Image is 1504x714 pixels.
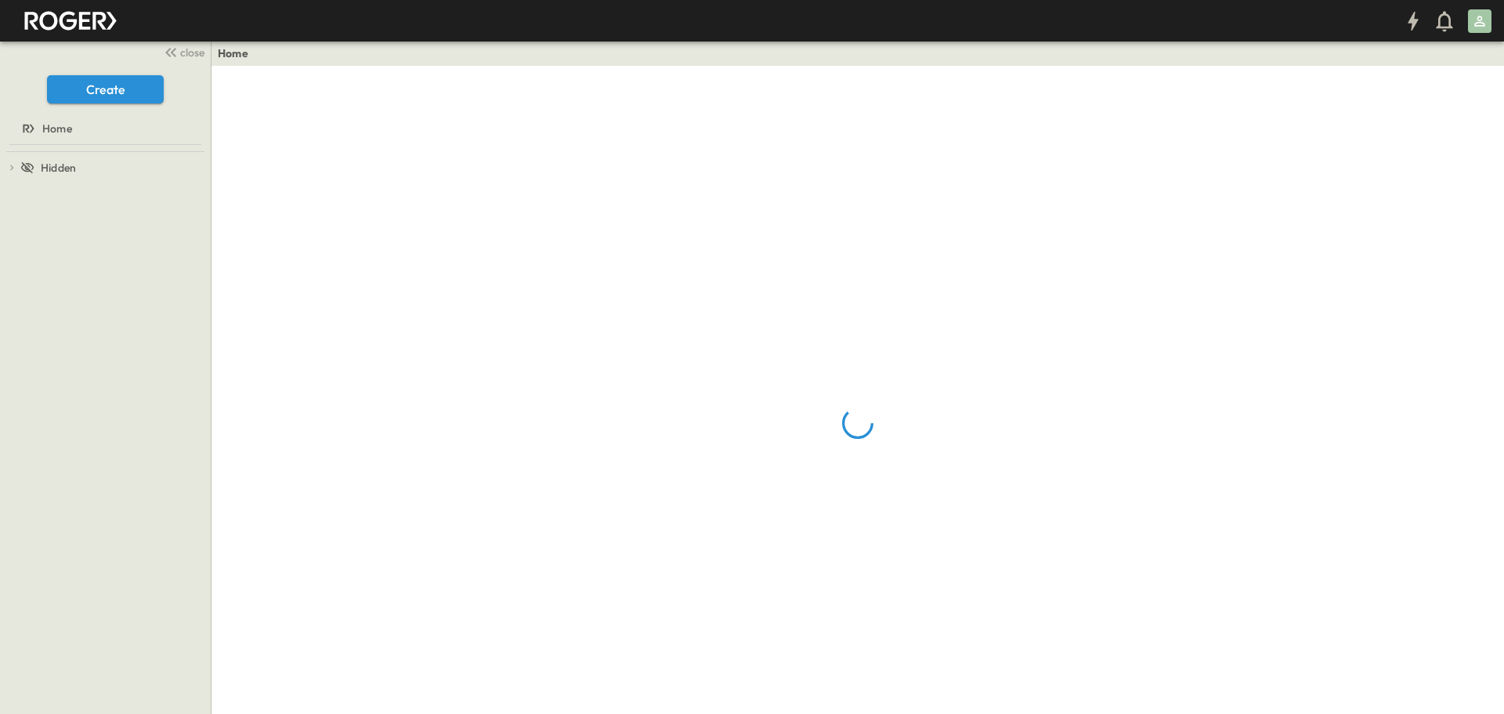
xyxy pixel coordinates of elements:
[180,45,204,60] span: close
[3,118,204,140] a: Home
[218,45,258,61] nav: breadcrumbs
[157,41,208,63] button: close
[218,45,248,61] a: Home
[41,160,76,176] span: Hidden
[42,121,72,136] span: Home
[47,75,164,103] button: Create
